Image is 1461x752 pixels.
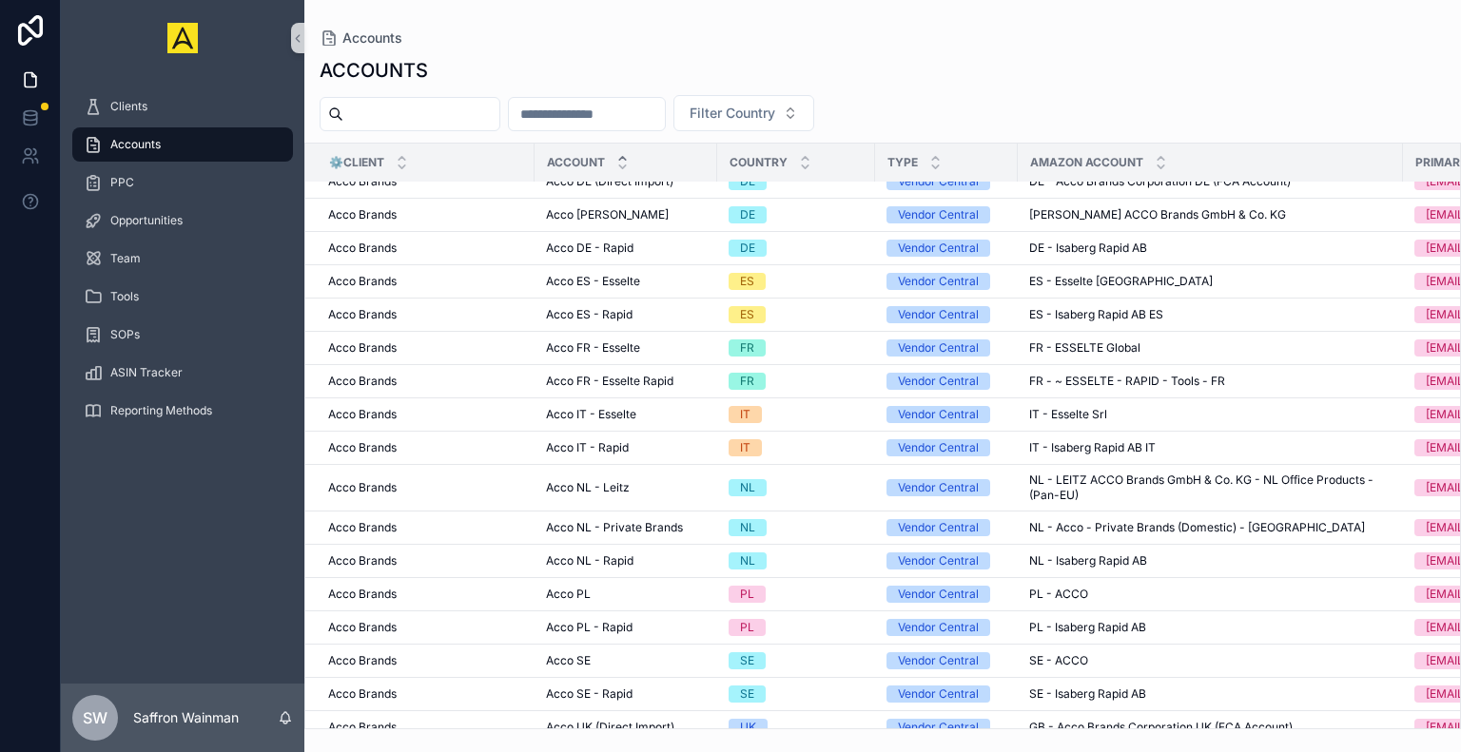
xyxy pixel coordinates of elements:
[898,406,979,423] div: Vendor Central
[72,89,293,124] a: Clients
[546,653,591,668] span: Acco SE
[72,318,293,352] a: SOPs
[740,552,755,569] div: NL
[898,240,979,257] div: Vendor Central
[546,480,630,495] span: Acco NL - Leitz
[167,23,198,53] img: App logo
[72,165,293,200] a: PPC
[72,394,293,428] a: Reporting Methods
[110,99,147,114] span: Clients
[546,307,633,322] span: Acco ES - Rapid
[546,620,633,635] span: Acco PL - Rapid
[898,685,979,703] div: Vendor Central
[328,587,397,602] span: Acco Brands
[898,306,979,323] div: Vendor Central
[740,652,754,669] div: SE
[740,685,754,703] div: SE
[898,619,979,636] div: Vendor Central
[320,57,428,84] h1: ACCOUNTS
[898,439,979,456] div: Vendor Central
[546,207,669,222] span: Acco [PERSON_NAME]
[1029,720,1293,735] span: GB - Acco Brands Corporation UK (FCA Account)
[546,440,629,455] span: Acco IT - Rapid
[110,365,183,380] span: ASIN Tracker
[740,240,755,257] div: DE
[546,587,591,602] span: Acco PL
[887,155,918,170] span: Type
[898,586,979,603] div: Vendor Central
[1029,553,1147,569] span: NL - Isaberg Rapid AB
[328,553,397,569] span: Acco Brands
[740,373,754,390] div: FR
[673,95,814,131] button: Select Button
[72,127,293,162] a: Accounts
[61,76,304,453] div: scrollable content
[328,520,397,535] span: Acco Brands
[328,307,397,322] span: Acco Brands
[133,708,239,727] p: Saffron Wainman
[740,339,754,357] div: FR
[1029,340,1140,356] span: FR - ESSELTE Global
[72,280,293,314] a: Tools
[898,206,979,223] div: Vendor Central
[110,213,183,228] span: Opportunities
[328,653,397,668] span: Acco Brands
[1029,274,1213,289] span: ES - Esselte [GEOGRAPHIC_DATA]
[1029,620,1146,635] span: PL - Isaberg Rapid AB
[328,440,397,455] span: Acco Brands
[898,519,979,536] div: Vendor Central
[740,586,754,603] div: PL
[328,407,397,422] span: Acco Brands
[1029,307,1163,322] span: ES - Isaberg Rapid AB ES
[898,479,979,496] div: Vendor Central
[898,719,979,736] div: Vendor Central
[1029,653,1088,668] span: SE - ACCO
[83,706,107,729] span: SW
[328,480,397,495] span: Acco Brands
[898,339,979,357] div: Vendor Central
[72,203,293,238] a: Opportunities
[730,155,788,170] span: Country
[1029,207,1286,222] span: [PERSON_NAME] ACCO Brands GmbH & Co. KG
[1029,241,1147,256] span: DE - Isaberg Rapid AB
[328,620,397,635] span: Acco Brands
[328,686,397,702] span: Acco Brands
[1030,155,1143,170] span: Amazon Account
[1029,472,1392,503] span: NL - LEITZ ACCO Brands GmbH & Co. KG - NL Office Products - (Pan-EU)
[740,406,750,423] div: IT
[546,274,640,289] span: Acco ES - Esselte
[110,175,134,190] span: PPC
[740,519,755,536] div: NL
[547,155,605,170] span: Account
[740,479,755,496] div: NL
[740,439,750,456] div: IT
[328,274,397,289] span: Acco Brands
[740,206,755,223] div: DE
[72,356,293,390] a: ASIN Tracker
[1029,407,1107,422] span: IT - Esselte Srl
[329,155,384,170] span: ⚙️Client
[1029,440,1156,455] span: IT - Isaberg Rapid AB IT
[898,552,979,569] div: Vendor Central
[1029,587,1088,602] span: PL - ACCO
[328,340,397,356] span: Acco Brands
[328,374,397,389] span: Acco Brands
[320,29,402,48] a: Accounts
[110,137,161,152] span: Accounts
[1029,374,1225,389] span: FR - ~ ESSELTE - RAPID - Tools - FR
[110,327,140,342] span: SOPs
[546,340,640,356] span: Acco FR - Esselte
[328,241,397,256] span: Acco Brands
[690,104,775,123] span: Filter Country
[740,719,756,736] div: UK
[342,29,402,48] span: Accounts
[898,273,979,290] div: Vendor Central
[546,241,633,256] span: Acco DE - Rapid
[1029,686,1146,702] span: SE - Isaberg Rapid AB
[898,373,979,390] div: Vendor Central
[740,273,754,290] div: ES
[546,720,674,735] span: Acco UK (Direct Import)
[328,720,397,735] span: Acco Brands
[546,686,633,702] span: Acco SE - Rapid
[546,520,683,535] span: Acco NL - Private Brands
